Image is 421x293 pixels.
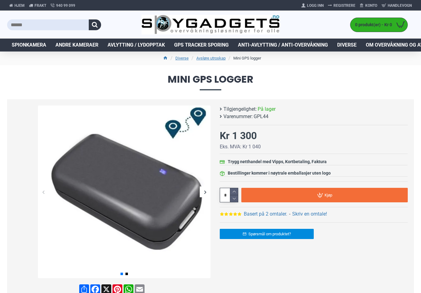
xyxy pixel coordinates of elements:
[7,74,414,90] span: Mini GPS logger
[223,105,257,113] b: Tilgjengelighet:
[228,159,327,165] div: Trygg netthandel med Vipps, Kortbetaling, Faktura
[388,3,412,8] span: Handlevogn
[258,105,276,113] span: På lager
[228,170,331,176] div: Bestillinger kommer i nøytrale emballasjer uten logo
[292,210,327,218] a: Skriv en omtale!
[38,187,49,197] div: Previous slide
[333,3,355,8] span: Registrere
[350,22,394,28] span: 0 produkt(er) - Kr 0
[51,39,103,52] a: Andre kameraer
[233,39,333,52] a: Anti-avlytting / Anti-overvåkning
[174,41,229,49] span: GPS Tracker Sporing
[175,55,189,61] a: Diverse
[254,113,268,120] span: GPL44
[35,3,46,8] span: Frakt
[238,41,328,49] span: Anti-avlytting / Anti-overvåkning
[56,3,75,8] span: 940 99 099
[223,113,253,120] b: Varenummer:
[350,18,407,32] a: 0 produkt(er) - Kr 0
[108,41,165,49] span: Avlytting / Lydopptak
[289,211,290,217] b: -
[141,15,280,35] img: SpyGadgets.no
[307,3,324,8] span: Logg Inn
[244,210,287,218] a: Basert på 2 omtaler.
[379,1,414,10] a: Handlevogn
[125,273,128,275] span: Go to slide 2
[337,41,357,49] span: Diverse
[326,1,358,10] a: Registrere
[55,41,98,49] span: Andre kameraer
[325,193,332,197] span: Kjøp
[14,3,25,8] span: Hjem
[170,39,233,52] a: GPS Tracker Sporing
[358,1,379,10] a: Konto
[7,39,51,52] a: Spionkamera
[196,55,226,61] a: Avsløre utroskap
[220,128,257,143] div: Kr 1 300
[299,1,326,10] a: Logg Inn
[333,39,361,52] a: Diverse
[365,3,377,8] span: Konto
[103,39,170,52] a: Avlytting / Lydopptak
[121,273,123,275] span: Go to slide 1
[38,105,211,278] img: Mini GPS logger - SpyGadgets.no
[220,229,314,239] a: Spørsmål om produktet?
[200,187,211,197] div: Next slide
[12,41,46,49] span: Spionkamera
